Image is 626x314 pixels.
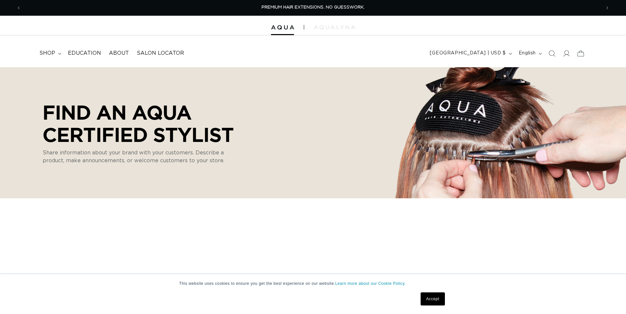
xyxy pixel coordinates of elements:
[109,50,129,57] span: About
[515,47,545,60] button: English
[335,281,406,286] a: Learn more about our Cookie Policy.
[43,101,243,146] p: Find an AQUA Certified Stylist
[430,50,506,57] span: [GEOGRAPHIC_DATA] | USD $
[68,50,101,57] span: Education
[39,50,55,57] span: shop
[600,2,615,14] button: Next announcement
[133,46,188,61] a: Salon Locator
[519,50,536,57] span: English
[43,149,233,165] p: Share information about your brand with your customers. Describe a product, make announcements, o...
[314,25,355,29] img: aqualyna.com
[271,25,294,30] img: Aqua Hair Extensions
[137,50,184,57] span: Salon Locator
[545,46,559,61] summary: Search
[105,46,133,61] a: About
[421,292,445,305] a: Accept
[35,46,64,61] summary: shop
[64,46,105,61] a: Education
[11,2,26,14] button: Previous announcement
[426,47,515,60] button: [GEOGRAPHIC_DATA] | USD $
[261,5,365,10] span: PREMIUM HAIR EXTENSIONS. NO GUESSWORK.
[179,281,447,286] p: This website uses cookies to ensure you get the best experience on our website.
